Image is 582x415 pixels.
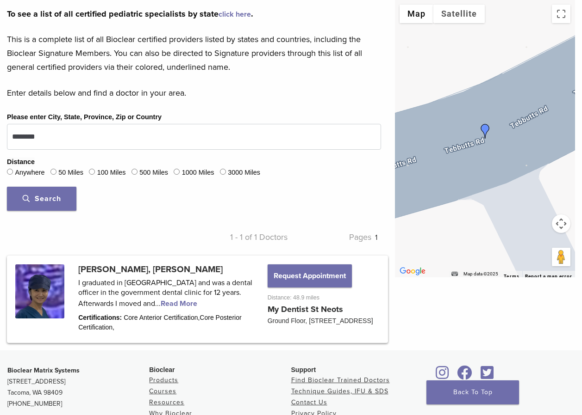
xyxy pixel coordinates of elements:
[7,365,149,409] p: [STREET_ADDRESS] Tacoma, WA 98409 [PHONE_NUMBER]
[58,168,83,178] label: 50 Miles
[291,366,316,373] span: Support
[268,264,352,287] button: Request Appointment
[552,214,570,233] button: Map camera controls
[149,398,184,406] a: Resources
[291,387,388,395] a: Technique Guides, IFU & SDS
[451,271,458,277] button: Keyboard shortcuts
[7,32,381,74] p: This is a complete list of all Bioclear certified providers listed by states and countries, inclu...
[433,371,452,380] a: Bioclear
[7,187,76,211] button: Search
[7,86,381,100] p: Enter details below and find a doctor in your area.
[433,5,485,23] button: Show satellite imagery
[375,233,377,242] a: 1
[7,157,35,167] legend: Distance
[7,366,80,374] strong: Bioclear Matrix Systems
[182,168,214,178] label: 1000 Miles
[97,168,126,178] label: 100 Miles
[291,398,327,406] a: Contact Us
[149,376,178,384] a: Products
[291,376,390,384] a: Find Bioclear Trained Doctors
[463,271,498,276] span: Map data ©2025
[426,380,519,404] a: Back To Top
[149,366,175,373] span: Bioclear
[397,265,428,277] a: Open this area in Google Maps (opens a new window)
[15,168,44,178] label: Anywhere
[400,5,433,23] button: Show street map
[7,9,253,19] strong: To see a list of all certified pediatric specialists by state .
[454,371,476,380] a: Bioclear
[478,124,493,139] div: Dr. Shuk Yin, Yip
[228,168,260,178] label: 3000 Miles
[397,265,428,277] img: Google
[139,168,168,178] label: 500 Miles
[477,371,497,380] a: Bioclear
[525,274,572,279] a: Report a map error
[219,10,251,19] a: click here
[194,230,288,244] p: 1 - 1 of 1 Doctors
[552,248,570,266] button: Drag Pegman onto the map to open Street View
[7,112,162,122] label: Please enter City, State, Province, Zip or Country
[504,274,519,279] a: Terms
[149,387,176,395] a: Courses
[288,230,381,244] p: Pages
[552,5,570,23] button: Toggle fullscreen view
[23,194,61,203] span: Search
